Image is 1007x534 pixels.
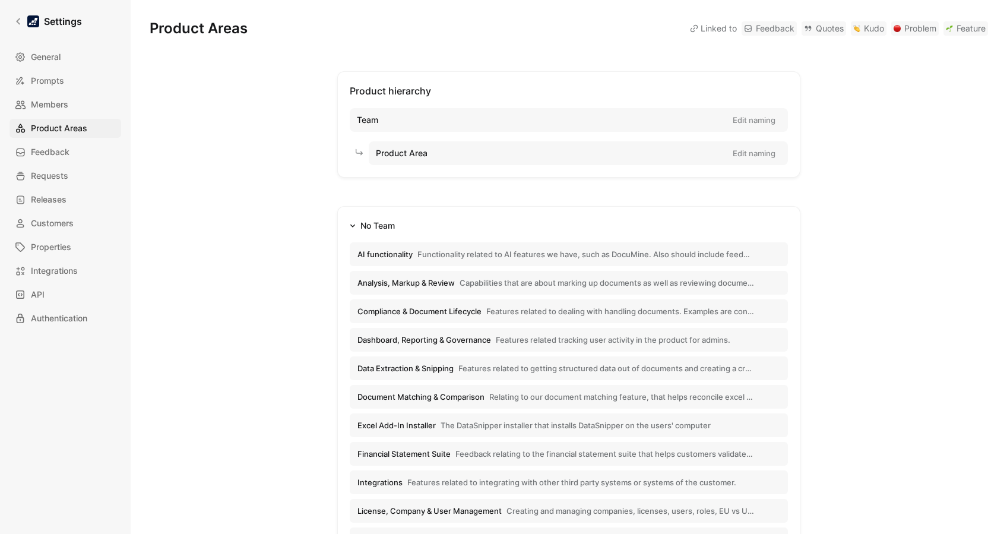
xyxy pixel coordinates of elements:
a: 👏Kudo [851,21,886,36]
span: Releases [31,192,66,207]
button: Compliance & Document LifecycleFeatures related to dealing with handling documents. Examples are ... [350,299,788,323]
span: Data Extraction & Snipping [357,363,454,374]
span: Product Areas [31,121,87,135]
div: No Team [360,219,395,233]
a: 🔴Problem [891,21,939,36]
a: API [9,285,121,304]
button: License, Company & User ManagementCreating and managing companies, licenses, users, roles, EU vs ... [350,499,788,523]
button: Financial Statement SuiteFeedback relating to the financial statement suite that helps customers ... [350,442,788,466]
button: Edit naming [727,145,781,162]
span: AI functionality [357,249,413,260]
span: Product Area [376,146,427,160]
a: 🌱Feature [943,21,988,36]
span: Financial Statement Suite [357,448,451,459]
span: Relating to our document matching feature, that helps reconcile excel data with data in documents... [489,391,754,402]
a: Integrations [9,261,121,280]
a: Members [9,95,121,114]
a: Settings [9,10,87,33]
span: Properties [31,240,71,254]
span: Product hierarchy [350,85,431,97]
span: Analysis, Markup & Review [357,277,455,288]
div: Linked to [690,21,737,36]
span: Members [31,97,68,112]
span: Integrations [31,264,78,278]
a: Feedback [9,143,121,162]
span: Features related to dealing with handling documents. Examples are controlling document retention,... [486,306,754,317]
span: Excel Add-In Installer [357,420,436,431]
a: General [9,48,121,67]
span: Team [357,113,378,127]
span: Features related to integrating with other third party systems or systems of the customer. [407,477,736,488]
a: Customers [9,214,121,233]
span: Features related to getting structured data out of documents and creating a cross reference betwe... [458,363,754,374]
img: 🔴 [894,25,901,32]
a: Product Areas [9,119,121,138]
button: No Team [345,219,400,233]
button: Document Matching & ComparisonRelating to our document matching feature, that helps reconcile exc... [350,385,788,409]
span: Functionality related to AI features we have, such as DocuMine. Also should include feedback on s... [417,249,754,260]
span: Feedback relating to the financial statement suite that helps customers validate financial statem... [455,448,754,459]
span: Creating and managing companies, licenses, users, roles, EU vs US tenancy, SSO/UMS integrations, ... [506,505,754,516]
a: Authentication [9,309,121,328]
button: Edit naming [727,112,781,128]
span: Capabilities that are about marking up documents as well as reviewing documents directly in DataS... [460,277,754,288]
span: API [31,287,45,302]
a: Feedback [742,21,797,36]
span: General [31,50,61,64]
button: Data Extraction & SnippingFeatures related to getting structured data out of documents and creati... [350,356,788,380]
a: Prompts [9,71,121,90]
a: Releases [9,190,121,209]
span: Document Matching & Comparison [357,391,484,402]
span: Customers [31,216,74,230]
button: Dashboard, Reporting & GovernanceFeatures related tracking user activity in the product for admins. [350,328,788,352]
span: Features related tracking user activity in the product for admins. [496,334,730,345]
a: Quotes [802,21,846,36]
span: License, Company & User Management [357,505,502,516]
h1: Settings [44,14,82,29]
h1: Product Areas [150,19,248,38]
a: Requests [9,166,121,185]
button: IntegrationsFeatures related to integrating with other third party systems or systems of the cust... [350,470,788,494]
img: 👏 [853,25,860,32]
span: Prompts [31,74,64,88]
span: Requests [31,169,68,183]
a: Properties [9,238,121,257]
button: Analysis, Markup & ReviewCapabilities that are about marking up documents as well as reviewing do... [350,271,788,295]
span: Authentication [31,311,87,326]
span: Compliance & Document Lifecycle [357,306,482,317]
span: Integrations [357,477,403,488]
span: Feedback [31,145,69,159]
button: AI functionalityFunctionality related to AI features we have, such as DocuMine. Also should inclu... [350,242,788,266]
button: Excel Add-In InstallerThe DataSnipper installer that installs DataSnipper on the users' computer [350,413,788,437]
span: The DataSnipper installer that installs DataSnipper on the users' computer [441,420,711,431]
span: Dashboard, Reporting & Governance [357,334,491,345]
img: 🌱 [946,25,953,32]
